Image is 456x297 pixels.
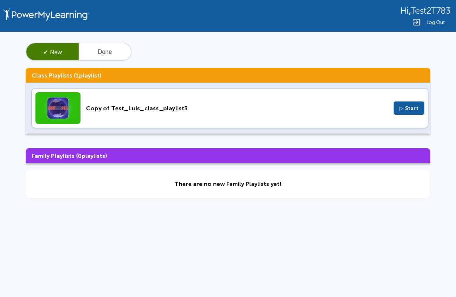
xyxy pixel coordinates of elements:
img: Thumbnail [35,92,80,124]
button: ▷ Start [394,101,425,115]
span: ▷ Start [400,105,419,111]
img: Logout Icon [412,18,421,27]
div: , [400,5,450,16]
span: ✓ [43,49,48,55]
span: 0 [78,152,82,159]
iframe: Chat [425,264,450,291]
button: Done [79,43,131,61]
h3: Class Playlists ( playlist) [26,68,430,83]
div: There are no new Family Playlists yet! [174,180,282,187]
span: Log Out [426,20,445,25]
span: Hi [400,6,409,16]
h3: Family Playlists ( playlists) [26,148,430,163]
button: ✓New [26,43,79,61]
div: Copy of Test_Luis_class_playlist3 [86,105,388,112]
span: 1 [76,72,79,79]
span: Test2T783 [411,6,450,16]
